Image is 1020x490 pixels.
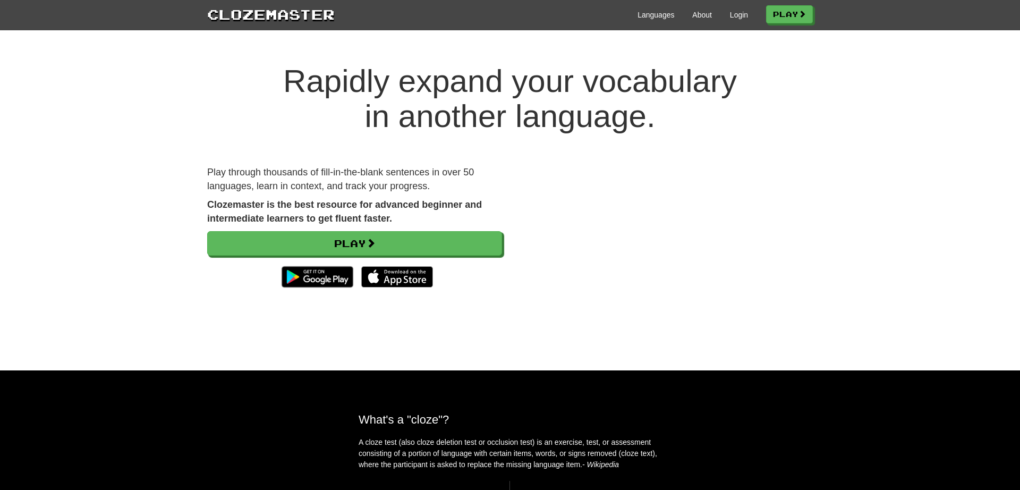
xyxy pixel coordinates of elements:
em: - Wikipedia [582,460,619,469]
a: Clozemaster [207,4,335,24]
a: Play [207,231,502,256]
p: Play through thousands of fill-in-the-blank sentences in over 50 languages, learn in context, and... [207,166,502,193]
a: Play [766,5,813,23]
p: A cloze test (also cloze deletion test or occlusion test) is an exercise, test, or assessment con... [359,437,661,470]
strong: Clozemaster is the best resource for advanced beginner and intermediate learners to get fluent fa... [207,199,482,224]
img: Download_on_the_App_Store_Badge_US-UK_135x40-25178aeef6eb6b83b96f5f2d004eda3bffbb37122de64afbaef7... [361,266,433,288]
a: About [692,10,712,20]
a: Login [730,10,748,20]
a: Languages [637,10,674,20]
img: Get it on Google Play [276,261,359,293]
h2: What's a "cloze"? [359,413,661,426]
